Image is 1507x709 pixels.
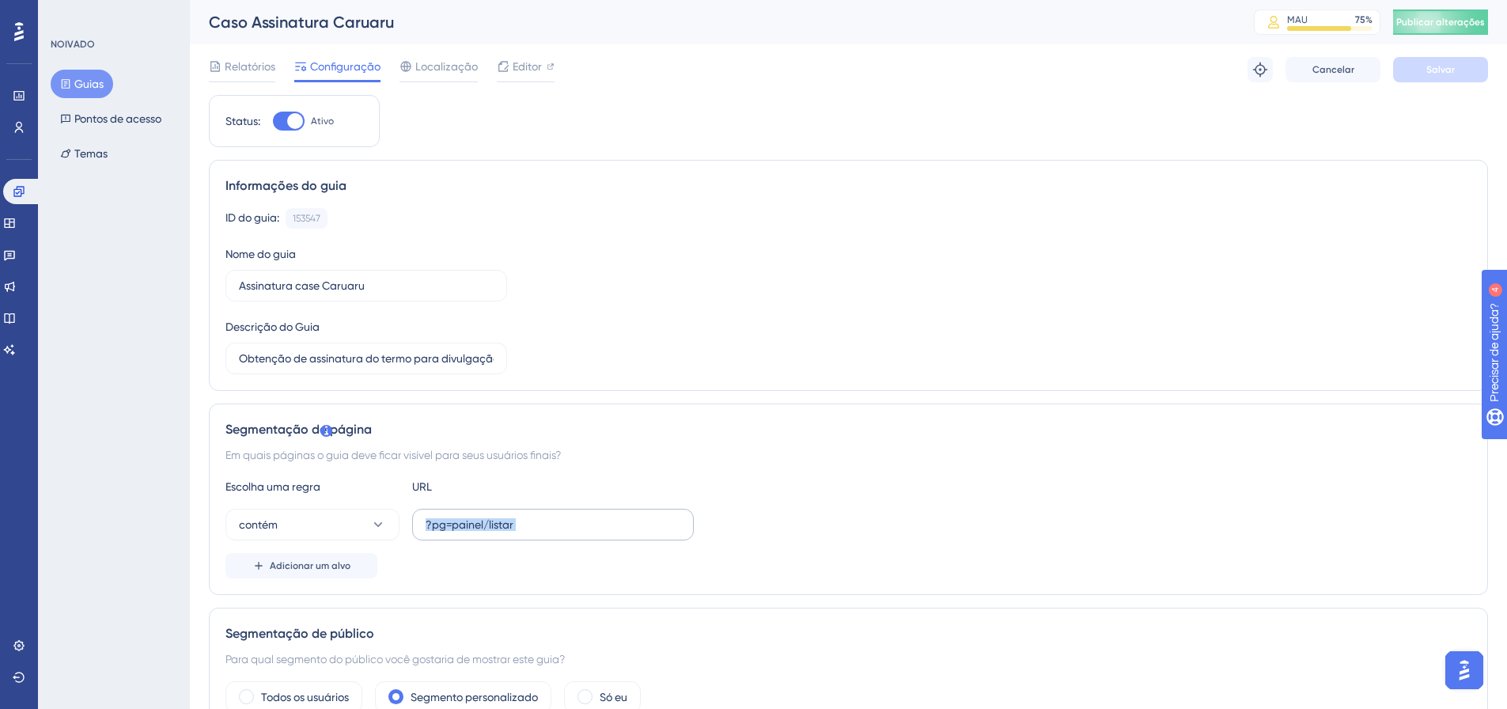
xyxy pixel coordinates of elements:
input: Digite a descrição do seu guia aqui [239,350,494,367]
font: MAU [1287,14,1308,25]
font: NOIVADO [51,39,95,50]
font: Segmento personalizado [411,691,538,703]
font: URL [412,480,432,493]
button: Publicar alterações [1393,9,1488,35]
font: Só eu [600,691,627,703]
font: 4 [147,9,152,18]
font: Nome do guia [225,248,296,260]
font: Salvar [1426,64,1455,75]
font: Segmentação de página [225,422,372,437]
font: ID do guia: [225,211,279,224]
font: Guias [74,78,104,90]
button: Temas [51,139,117,168]
font: Relatórios [225,60,275,73]
font: Localização [415,60,478,73]
button: contém [225,509,399,540]
font: Temas [74,147,108,160]
font: Pontos de acesso [74,112,161,125]
font: Escolha uma regra [225,480,320,493]
button: Pontos de acesso [51,104,171,133]
input: Digite o nome do seu guia aqui [239,277,494,294]
iframe: Iniciador do Assistente de IA do UserGuiding [1441,646,1488,694]
font: 153547 [293,213,320,224]
button: Salvar [1393,57,1488,82]
button: Cancelar [1285,57,1380,82]
font: Ativo [311,116,334,127]
font: Caso Assinatura Caruaru [209,13,394,32]
font: Em quais páginas o guia deve ficar visível para seus usuários finais? [225,449,561,461]
font: Status: [225,115,260,127]
font: % [1365,14,1373,25]
font: Descrição do Guia [225,320,320,333]
font: Configuração [310,60,381,73]
button: Guias [51,70,113,98]
font: Editor [513,60,542,73]
button: Adicionar um alvo [225,553,377,578]
font: Cancelar [1312,64,1354,75]
input: seusite.com/caminho [426,516,680,533]
font: contém [239,518,278,531]
font: Todos os usuários [261,691,349,703]
font: Para qual segmento do público você gostaria de mostrar este guia? [225,653,565,665]
font: Precisar de ajuda? [37,7,136,19]
font: Adicionar um alvo [270,560,350,571]
font: Segmentação de público [225,626,374,641]
font: 75 [1355,14,1365,25]
font: Informações do guia [225,178,346,193]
